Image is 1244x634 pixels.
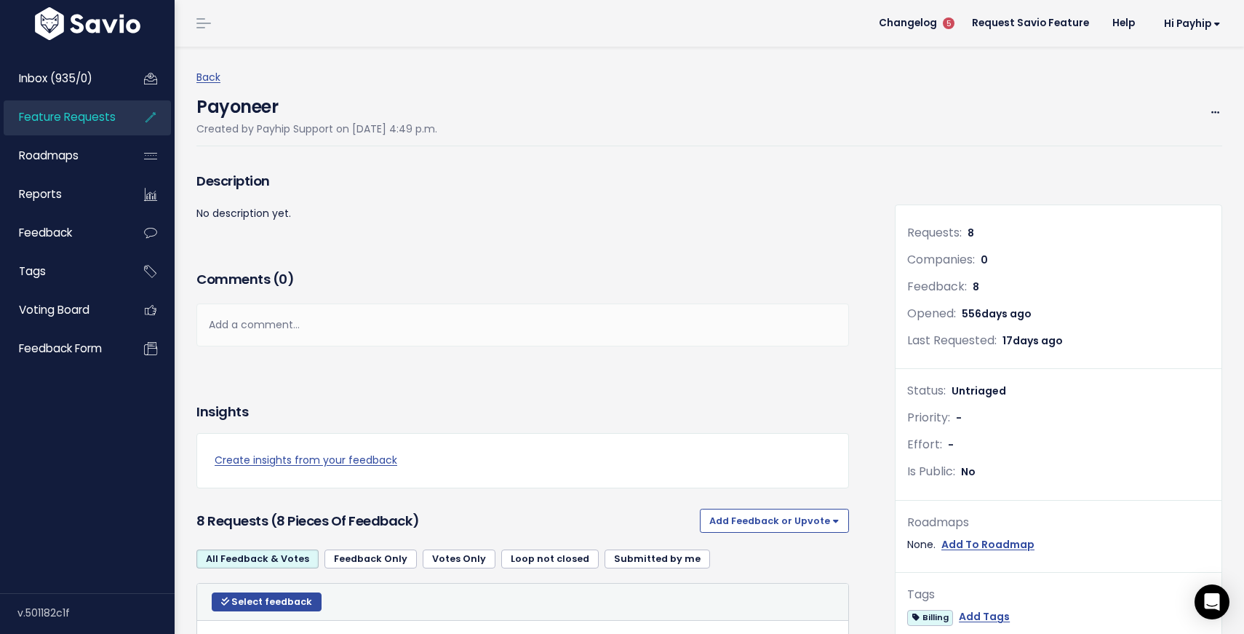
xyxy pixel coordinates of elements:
span: Status: [907,382,946,399]
div: v.501182c1f [17,594,175,632]
span: days ago [1013,333,1063,348]
a: Create insights from your feedback [215,451,831,469]
div: Tags [907,585,1210,606]
a: Add To Roadmap [941,536,1034,554]
a: Submitted by me [605,550,710,568]
span: 556 [962,306,1032,321]
span: Opened: [907,305,956,322]
span: - [956,411,962,425]
p: No description yet. [196,205,849,223]
img: logo-white.9d6f32f41409.svg [31,7,144,40]
button: Add Feedback or Upvote [700,509,849,532]
div: Open Intercom Messenger [1195,585,1229,619]
a: Add Tags [959,608,1010,626]
span: Billing [907,610,953,625]
span: No [961,464,976,479]
span: 8 [973,280,979,294]
a: Request Savio Feature [960,12,1101,34]
a: Feature Requests [4,100,121,134]
span: days ago [981,306,1032,321]
span: Tags [19,263,46,279]
button: Select feedback [212,593,322,611]
span: Roadmaps [19,148,79,163]
span: Feedback [19,225,72,240]
h3: Insights [196,402,248,422]
div: Roadmaps [907,512,1210,534]
div: Add a comment... [196,304,849,346]
h3: 8 Requests (8 pieces of Feedback) [196,511,694,531]
span: Feedback form [19,341,102,356]
span: Reports [19,186,62,202]
h4: Payoneer [196,87,437,120]
h3: Comments ( ) [196,269,849,290]
span: Changelog [879,18,937,28]
span: 5 [943,17,954,29]
span: Companies: [907,251,975,268]
span: Feedback: [907,278,967,295]
span: Select feedback [231,595,312,608]
span: Created by Payhip Support on [DATE] 4:49 p.m. [196,122,437,136]
span: Effort: [907,436,942,453]
a: Loop not closed [501,550,599,568]
a: Help [1101,12,1147,34]
a: Tags [4,255,121,288]
a: Votes Only [423,550,495,568]
a: Billing [907,608,953,626]
span: Feature Requests [19,109,116,124]
span: 8 [968,226,974,240]
a: Hi Payhip [1147,12,1232,35]
h3: Description [196,171,849,191]
span: Is Public: [907,463,955,480]
a: Feedback form [4,332,121,365]
a: Feedback Only [324,550,417,568]
a: Reports [4,178,121,211]
span: Inbox (935/0) [19,71,92,86]
span: - [948,437,954,452]
span: Voting Board [19,302,89,317]
span: Priority: [907,409,950,426]
a: All Feedback & Votes [196,550,319,568]
a: Back [196,70,220,84]
span: Requests: [907,224,962,241]
span: 17 [1002,333,1063,348]
a: Voting Board [4,293,121,327]
a: Inbox (935/0) [4,62,121,95]
span: Hi Payhip [1164,18,1221,29]
span: Last Requested: [907,332,997,349]
span: 0 [279,270,287,288]
span: 0 [981,253,988,267]
div: None. [907,536,1210,554]
a: Roadmaps [4,139,121,173]
a: Feedback [4,216,121,250]
span: Untriaged [952,384,1006,398]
